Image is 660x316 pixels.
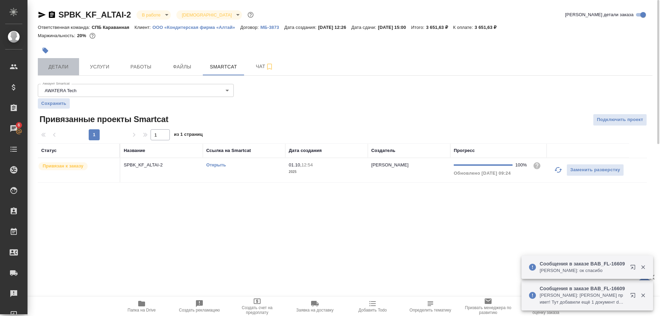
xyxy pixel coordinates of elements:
[246,10,255,19] button: Доп статусы указывают на важность/срочность заказа
[540,285,626,292] p: Сообщения в заказе BAB_FL-16609
[38,114,168,125] span: Привязанные проекты Smartcat
[453,25,475,30] p: К оплате:
[301,162,313,167] p: 12:54
[206,162,226,167] a: Открыть
[566,164,624,176] button: Заменить разверстку
[289,162,301,167] p: 01.10,
[43,163,84,170] p: Привязан к заказу
[153,25,240,30] p: ООО «Кондитерская фирма «Алтай»
[565,11,634,18] span: [PERSON_NAME] детали заказа
[38,11,46,19] button: Скопировать ссылку для ЯМессенджера
[136,10,171,20] div: В работе
[515,162,527,168] div: 100%
[261,25,284,30] p: МБ-3873
[124,162,199,168] p: SPBK_KF_ALTAI-2
[261,24,284,30] a: МБ-3873
[124,147,145,154] div: Название
[475,25,502,30] p: 3 651,63 ₽
[13,122,24,129] span: 6
[41,100,66,107] span: Сохранить
[180,12,234,18] button: [DEMOGRAPHIC_DATA]
[124,63,157,71] span: Работы
[454,171,511,176] span: Обновлено [DATE] 09:24
[140,12,163,18] button: В работе
[176,10,242,20] div: В работе
[289,168,364,175] p: 2025
[540,260,626,267] p: Сообщения в заказе BAB_FL-16609
[411,25,426,30] p: Итого:
[371,147,395,154] div: Создатель
[166,63,199,71] span: Файлы
[593,114,647,126] button: Подключить проект
[289,147,322,154] div: Дата создания
[284,25,318,30] p: Дата создания:
[351,25,378,30] p: Дата сдачи:
[454,147,475,154] div: Прогресс
[77,33,88,38] p: 20%
[206,147,251,154] div: Ссылка на Smartcat
[38,33,77,38] p: Маржинальность:
[42,63,75,71] span: Детали
[174,130,203,140] span: из 1 страниц
[597,116,643,124] span: Подключить проект
[38,43,53,58] button: Добавить тэг
[134,25,152,30] p: Клиент:
[41,147,57,154] div: Статус
[265,63,274,71] svg: Подписаться
[378,25,411,30] p: [DATE] 15:00
[570,166,620,174] span: Заменить разверстку
[38,98,70,109] button: Сохранить
[626,288,642,305] button: Открыть в новой вкладке
[38,25,92,30] p: Ответственная команда:
[240,25,261,30] p: Договор:
[248,62,281,71] span: Чат
[38,84,234,97] div: AWATERA Tech
[83,63,116,71] span: Услуги
[2,120,26,137] a: 6
[43,88,78,94] button: AWATERA Tech
[550,162,566,178] button: Обновить прогресс
[318,25,351,30] p: [DATE] 12:26
[636,264,650,270] button: Закрыть
[58,10,131,19] a: SPBK_KF_ALTAI-2
[207,63,240,71] span: Smartcat
[636,292,650,298] button: Закрыть
[540,292,626,306] p: [PERSON_NAME]: [PERSON_NAME] привет! Тут добавили ещё 1 документ doc02608520251001134044 В услуга...
[371,162,409,167] p: [PERSON_NAME]
[540,267,626,274] p: [PERSON_NAME]: ок спасибо
[88,31,97,40] button: 886.80 RUB; 18.58 USD;
[426,25,453,30] p: 3 651,63 ₽
[92,25,135,30] p: СПБ Караванная
[626,260,642,277] button: Открыть в новой вкладке
[48,11,56,19] button: Скопировать ссылку
[153,24,240,30] a: ООО «Кондитерская фирма «Алтай»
